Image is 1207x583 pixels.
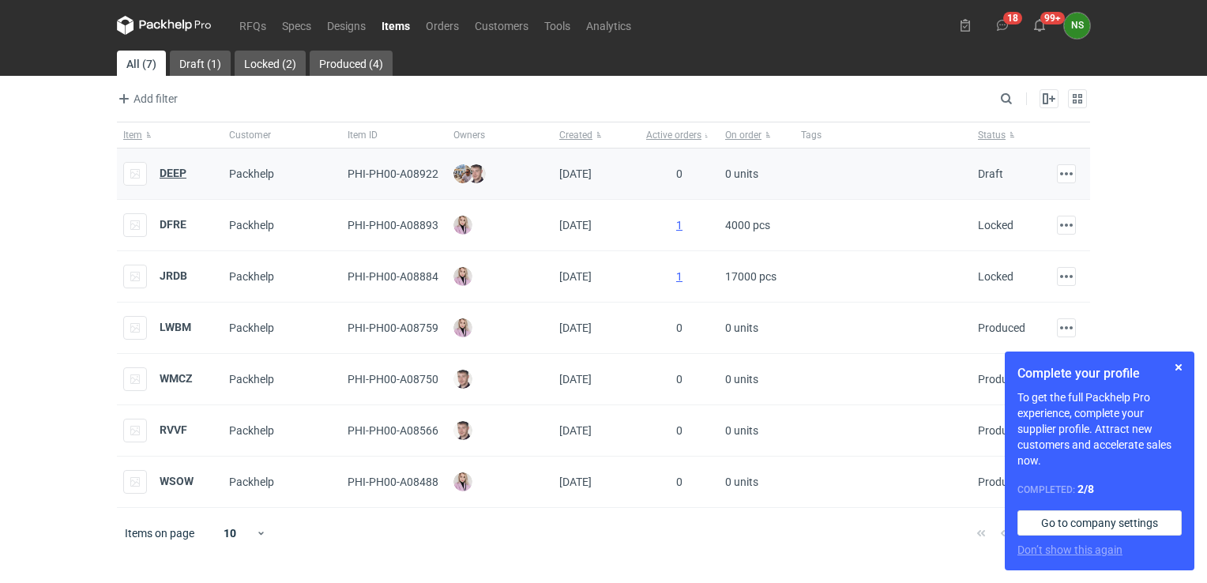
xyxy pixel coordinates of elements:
span: Active orders [646,129,701,141]
span: Packhelp [229,476,274,488]
h1: Complete your profile [1017,364,1182,383]
a: Orders [418,16,467,35]
a: RVVF [160,423,187,436]
a: 1 [676,219,682,231]
button: Actions [1057,164,1076,183]
span: 0 [676,476,682,488]
button: Item [117,122,223,148]
button: Actions [1057,216,1076,235]
button: NS [1064,13,1090,39]
button: On order [719,122,795,148]
div: Draft [978,166,1003,182]
img: Klaudia Wiśniewska [453,318,472,337]
img: Maciej Sikora [453,421,472,440]
span: PHI-PH00-A08759 [348,322,438,334]
span: Status [978,129,1006,141]
button: Add filter [114,89,179,108]
span: PHI-PH00-A08922 [348,167,438,180]
span: 17000 pcs [725,264,776,289]
img: Klaudia Wiśniewska [453,472,472,491]
a: Customers [467,16,536,35]
a: Designs [319,16,374,35]
button: 99+ [1027,13,1052,38]
span: 0 [676,167,682,180]
span: Packhelp [229,270,274,283]
span: Packhelp [229,219,274,231]
span: Packhelp [229,373,274,386]
span: Packhelp [229,322,274,334]
a: JRDB [160,269,187,282]
span: 0 units [725,469,758,495]
div: [DATE] [553,200,640,251]
div: Produced [978,371,1025,387]
span: PHI-PH00-A08884 [348,270,438,283]
span: PHI-PH00-A08750 [348,373,438,386]
span: 0 [676,322,682,334]
a: Analytics [578,16,639,35]
span: 0 units [725,315,758,340]
p: To get the full Packhelp Pro experience, complete your supplier profile. Attract new customers an... [1017,389,1182,468]
button: Active orders [640,122,719,148]
a: Go to company settings [1017,510,1182,536]
span: 0 units [725,367,758,392]
a: Specs [274,16,319,35]
div: Produced [978,320,1025,336]
a: Locked (2) [235,51,306,76]
a: All (7) [117,51,166,76]
strong: WMCZ [160,372,193,385]
span: Item ID [348,129,378,141]
span: 0 units [725,161,758,186]
span: Item [123,129,142,141]
div: 0 units [719,354,795,405]
span: PHI-PH00-A08566 [348,424,438,437]
span: Tags [801,129,822,141]
a: DEEP [160,167,186,179]
a: WSOW [160,475,194,487]
a: Items [374,16,418,35]
a: Draft (1) [170,51,231,76]
span: Add filter [115,89,178,108]
input: Search [997,89,1047,108]
span: Owners [453,129,485,141]
span: 4000 pcs [725,213,770,238]
div: 10 [205,522,256,544]
div: [DATE] [553,149,640,200]
div: Produced [978,423,1025,438]
div: 0 units [719,149,795,200]
span: Items on page [125,525,194,541]
img: Maciej Sikora [453,370,472,389]
svg: Packhelp Pro [117,16,212,35]
img: Maciej Sikora [467,164,486,183]
button: Status [972,122,1051,148]
button: Actions [1057,318,1076,337]
button: Created [553,122,640,148]
span: PHI-PH00-A08893 [348,219,438,231]
div: 4000 pcs [719,200,795,251]
div: [DATE] [553,457,640,508]
img: Klaudia Wiśniewska [453,216,472,235]
div: Produced [978,474,1025,490]
button: Skip for now [1169,358,1188,377]
strong: LWBM [160,321,191,333]
div: Completed: [1017,481,1182,498]
img: Klaudia Wiśniewska [453,267,472,286]
div: Locked [978,269,1013,284]
a: RFQs [231,16,274,35]
span: 0 [676,424,682,437]
span: Packhelp [229,424,274,437]
div: 17000 pcs [719,251,795,303]
a: 1 [676,270,682,283]
span: On order [725,129,761,141]
div: Locked [978,217,1013,233]
div: Natalia Stępak [1064,13,1090,39]
a: DFRE [160,218,186,231]
button: Don’t show this again [1017,542,1122,558]
div: [DATE] [553,303,640,354]
div: [DATE] [553,405,640,457]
